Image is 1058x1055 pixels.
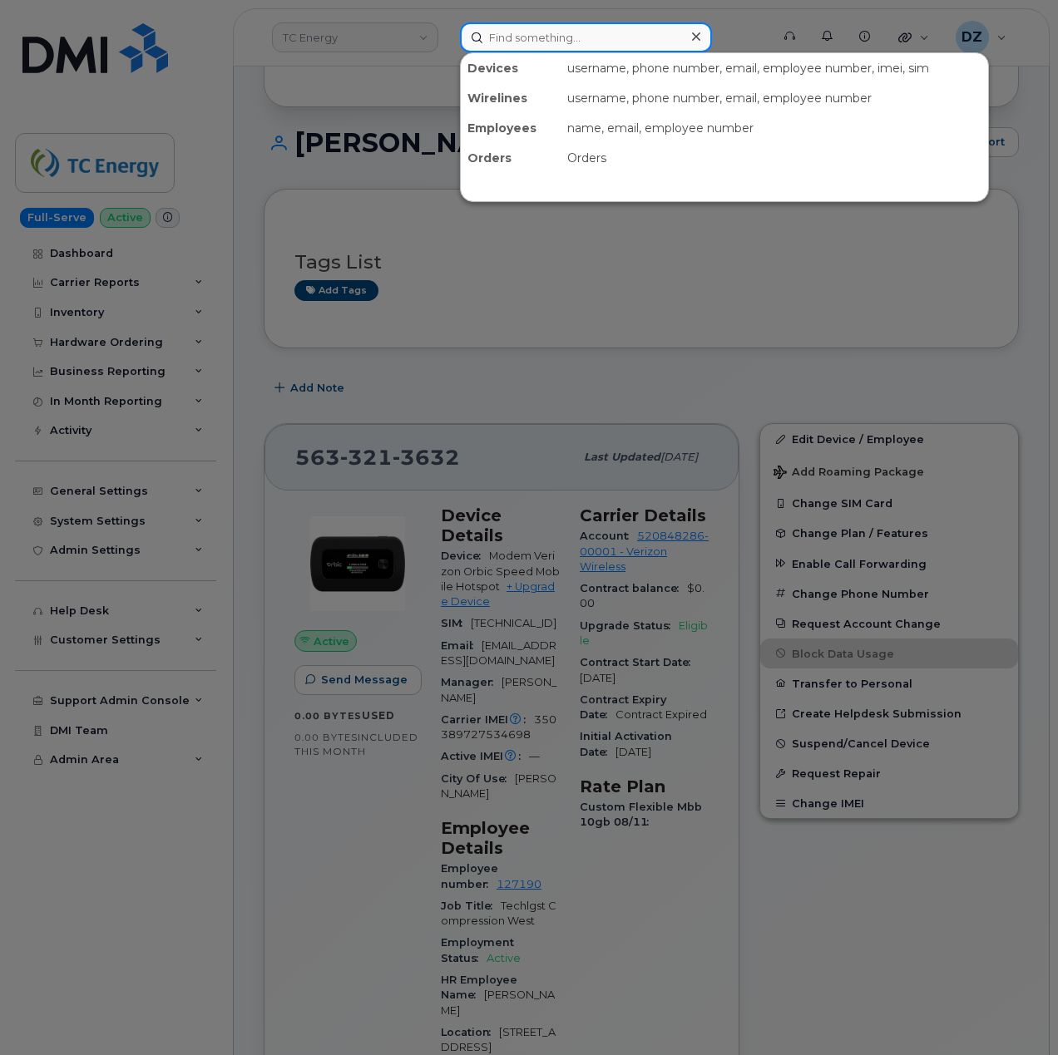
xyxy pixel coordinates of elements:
div: Orders [561,143,988,173]
div: Devices [461,53,561,83]
input: Find something... [460,22,712,52]
div: name, email, employee number [561,113,988,143]
iframe: Messenger Launcher [986,983,1046,1043]
div: Orders [461,143,561,173]
div: Employees [461,113,561,143]
div: username, phone number, email, employee number [561,83,988,113]
div: username, phone number, email, employee number, imei, sim [561,53,988,83]
div: Wirelines [461,83,561,113]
